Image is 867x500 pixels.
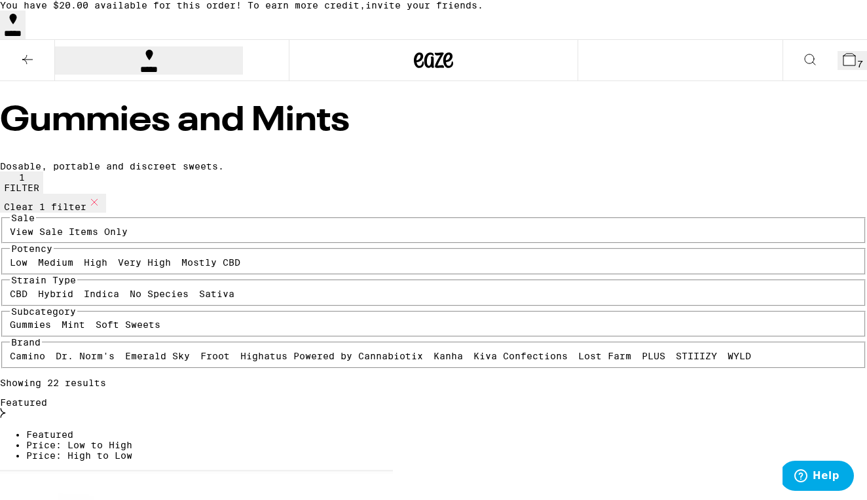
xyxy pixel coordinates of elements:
legend: Potency [10,243,54,254]
label: Kiva Confections [473,351,568,361]
label: STIIIZY [676,351,717,361]
label: Camino [10,351,45,361]
label: Soft Sweets [96,319,160,330]
label: Highatus Powered by Cannabiotix [240,351,423,361]
label: Gummies [10,319,51,330]
label: PLUS [642,351,665,361]
label: WYLD [728,351,751,361]
span: Featured [26,429,73,440]
label: CBD [10,289,28,299]
label: Mostly CBD [181,257,240,268]
label: Mint [62,319,85,330]
label: High [84,257,107,268]
legend: Brand [10,337,42,348]
label: Very High [118,257,171,268]
label: Kanha [433,351,463,361]
span: Price: High to Low [26,450,132,461]
label: Medium [38,257,73,268]
label: Low [10,257,28,268]
label: Lost Farm [578,351,631,361]
legend: Strain Type [10,275,77,285]
label: View Sale Items Only [10,226,128,237]
iframe: Opens a widget where you can find more information [783,461,854,493]
div: 1 [4,172,39,183]
label: Froot [200,351,230,361]
label: No Species [130,289,189,299]
label: Emerald Sky [125,351,190,361]
span: Price: Low to High [26,440,132,450]
label: Sativa [199,289,234,299]
label: Indica [84,289,119,299]
label: Dr. Norm's [56,351,115,361]
button: 7 [838,51,867,70]
legend: Subcategory [10,306,77,317]
label: Hybrid [38,289,73,299]
legend: Sale [10,213,36,223]
span: 7 [857,59,863,69]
